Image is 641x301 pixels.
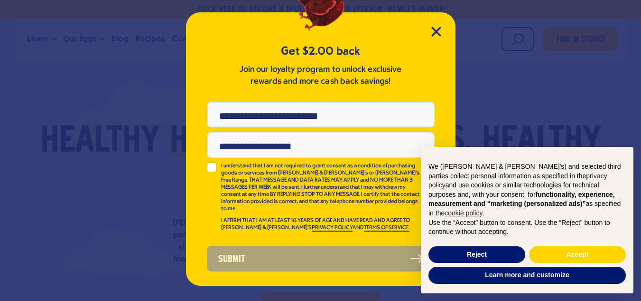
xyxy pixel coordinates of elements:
[428,218,626,237] p: Use the “Accept” button to consent. Use the “Reject” button to continue without accepting.
[364,225,409,232] a: TERMS OF SERVICE.
[207,246,435,272] button: Submit
[428,267,626,284] button: Learn more and customize
[431,27,441,37] button: Close Modal
[312,225,353,232] a: PRIVACY POLICY
[238,64,404,87] p: Join our loyalty program to unlock exclusive rewards and more cash back savings!
[221,217,421,232] p: I AFFIRM THAT I AM AT LEAST 18 YEARS OF AGE AND HAVE READ AND AGREE TO [PERSON_NAME] & [PERSON_NA...
[529,246,626,263] button: Accept
[445,209,482,217] a: cookie policy
[221,163,421,213] p: I understand that I am not required to grant consent as a condition of purchasing goods or servic...
[428,162,626,218] p: We ([PERSON_NAME] & [PERSON_NAME]'s) and selected third parties collect personal information as s...
[428,246,525,263] button: Reject
[207,43,435,59] h5: Get $2.00 back
[207,163,216,172] input: I understand that I am not required to grant consent as a condition of purchasing goods or servic...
